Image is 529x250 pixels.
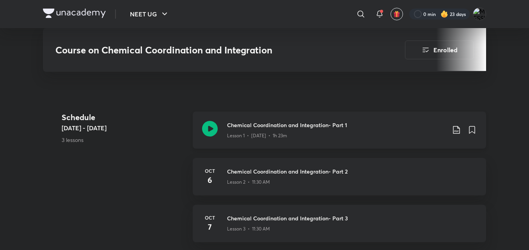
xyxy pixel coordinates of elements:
[227,179,270,186] p: Lesson 2 • 11:30 AM
[62,136,186,144] p: 3 lessons
[405,41,474,59] button: Enrolled
[202,214,218,221] h6: Oct
[193,158,486,205] a: Oct6Chemical Coordination and Integration- Part 2Lesson 2 • 11:30 AM
[62,112,186,123] h4: Schedule
[440,10,448,18] img: streak
[393,11,400,18] img: avatar
[125,6,174,22] button: NEET UG
[227,167,477,176] h3: Chemical Coordination and Integration- Part 2
[202,174,218,186] h4: 6
[55,44,361,56] h3: Course on Chemical Coordination and Integration
[227,132,287,139] p: Lesson 1 • [DATE] • 1h 23m
[391,8,403,20] button: avatar
[227,225,270,232] p: Lesson 3 • 11:30 AM
[227,214,477,222] h3: Chemical Coordination and Integration- Part 3
[202,167,218,174] h6: Oct
[43,9,106,18] img: Company Logo
[43,9,106,20] a: Company Logo
[202,221,218,233] h4: 7
[62,123,186,133] h5: [DATE] - [DATE]
[227,121,446,129] h3: Chemical Coordination and Integration- Part 1
[193,112,486,158] a: Chemical Coordination and Integration- Part 1Lesson 1 • [DATE] • 1h 23m
[473,7,486,21] img: MESSI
